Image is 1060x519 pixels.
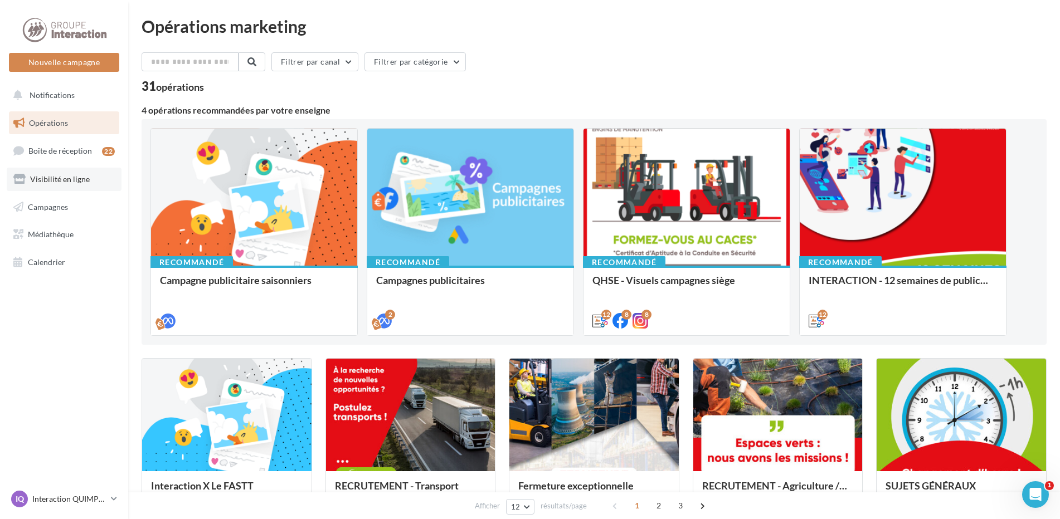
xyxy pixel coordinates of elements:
[518,480,670,502] div: Fermeture exceptionnelle
[818,310,828,320] div: 12
[475,501,500,511] span: Afficher
[7,251,121,274] a: Calendrier
[650,497,668,515] span: 2
[799,256,882,268] div: Recommandé
[151,480,303,502] div: Interaction X Le FASTT
[28,202,68,211] span: Campagnes
[601,310,611,320] div: 12
[367,256,449,268] div: Recommandé
[672,497,689,515] span: 3
[583,256,665,268] div: Recommandé
[7,223,121,246] a: Médiathèque
[376,275,565,297] div: Campagnes publicitaires
[142,18,1047,35] div: Opérations marketing
[142,80,204,92] div: 31
[886,480,1037,502] div: SUJETS GÉNÉRAUX
[28,229,74,239] span: Médiathèque
[809,275,997,297] div: INTERACTION - 12 semaines de publication
[506,499,534,515] button: 12
[7,139,121,163] a: Boîte de réception22
[7,195,121,219] a: Campagnes
[32,493,106,505] p: Interaction QUIMPER
[364,52,466,71] button: Filtrer par catégorie
[28,257,65,267] span: Calendrier
[628,497,646,515] span: 1
[29,118,68,128] span: Opérations
[28,146,92,155] span: Boîte de réception
[641,310,651,320] div: 8
[9,488,119,510] a: IQ Interaction QUIMPER
[335,480,487,502] div: RECRUTEMENT - Transport
[30,90,75,100] span: Notifications
[156,82,204,92] div: opérations
[621,310,631,320] div: 8
[142,106,1047,115] div: 4 opérations recommandées par votre enseigne
[1045,481,1054,490] span: 1
[150,256,233,268] div: Recommandé
[541,501,587,511] span: résultats/page
[160,275,348,297] div: Campagne publicitaire saisonniers
[271,52,358,71] button: Filtrer par canal
[7,84,117,107] button: Notifications
[9,53,119,72] button: Nouvelle campagne
[592,275,781,297] div: QHSE - Visuels campagnes siège
[30,174,90,184] span: Visibilité en ligne
[385,310,395,320] div: 2
[7,168,121,191] a: Visibilité en ligne
[511,502,521,511] span: 12
[1022,481,1049,508] iframe: Intercom live chat
[7,111,121,135] a: Opérations
[16,493,24,505] span: IQ
[102,147,115,156] div: 22
[702,480,854,502] div: RECRUTEMENT - Agriculture / Espaces verts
